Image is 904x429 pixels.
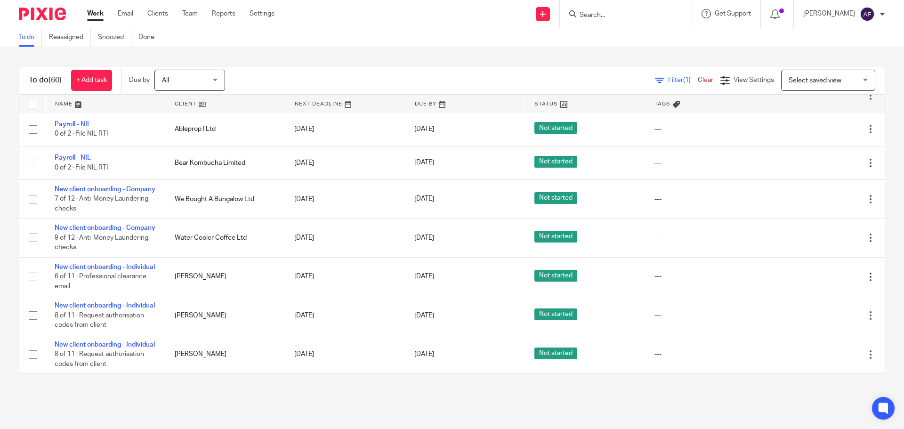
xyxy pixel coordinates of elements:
[534,122,577,134] span: Not started
[129,75,150,85] p: Due by
[285,113,405,146] td: [DATE]
[654,311,756,320] div: ---
[55,121,91,128] a: Payroll - NIL
[534,348,577,359] span: Not started
[55,164,108,171] span: 0 of 2 · File NIL RTI
[285,219,405,257] td: [DATE]
[55,341,155,348] a: New client onboarding - Individual
[49,28,91,47] a: Reassigned
[55,273,146,290] span: 6 of 11 · Professional clearance email
[165,219,285,257] td: Water Cooler Coffee Ltd
[654,158,756,168] div: ---
[534,156,577,168] span: Not started
[165,257,285,296] td: [PERSON_NAME]
[55,302,155,309] a: New client onboarding - Individual
[19,8,66,20] img: Pixie
[165,146,285,179] td: Bear Kombucha Limited
[212,9,235,18] a: Reports
[860,7,875,22] img: svg%3E
[162,77,169,84] span: All
[668,77,698,83] span: Filter
[803,9,855,18] p: [PERSON_NAME]
[165,296,285,335] td: [PERSON_NAME]
[414,126,434,132] span: [DATE]
[55,351,144,367] span: 8 of 11 · Request authorisation codes from client
[414,160,434,166] span: [DATE]
[285,146,405,179] td: [DATE]
[654,124,756,134] div: ---
[138,28,161,47] a: Done
[534,270,577,282] span: Not started
[285,179,405,218] td: [DATE]
[579,11,663,20] input: Search
[534,231,577,243] span: Not started
[55,264,155,270] a: New client onboarding - Individual
[715,10,751,17] span: Get Support
[414,274,434,280] span: [DATE]
[534,308,577,320] span: Not started
[55,154,91,161] a: Payroll - NIL
[534,192,577,204] span: Not started
[654,272,756,281] div: ---
[48,76,62,84] span: (60)
[698,77,713,83] a: Clear
[55,130,108,137] span: 0 of 2 · File NIL RTI
[414,351,434,357] span: [DATE]
[165,179,285,218] td: We Bought A Bungalow Ltd
[285,296,405,335] td: [DATE]
[55,312,144,329] span: 8 of 11 · Request authorisation codes from client
[29,75,62,85] h1: To do
[250,9,274,18] a: Settings
[87,9,104,18] a: Work
[182,9,198,18] a: Team
[654,194,756,204] div: ---
[285,335,405,373] td: [DATE]
[165,113,285,146] td: Ableprop I Ltd
[19,28,42,47] a: To do
[55,186,155,193] a: New client onboarding - Company
[71,70,112,91] a: + Add task
[654,101,670,106] span: Tags
[414,196,434,202] span: [DATE]
[414,312,434,319] span: [DATE]
[55,225,155,231] a: New client onboarding - Company
[165,335,285,373] td: [PERSON_NAME]
[789,77,841,84] span: Select saved view
[414,235,434,241] span: [DATE]
[285,257,405,296] td: [DATE]
[118,9,133,18] a: Email
[654,349,756,359] div: ---
[98,28,131,47] a: Snoozed
[683,77,691,83] span: (1)
[147,9,168,18] a: Clients
[734,77,774,83] span: View Settings
[654,233,756,243] div: ---
[55,196,148,212] span: 7 of 12 · Anti-Money Laundering checks
[55,235,148,251] span: 9 of 12 · Anti-Money Laundering checks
